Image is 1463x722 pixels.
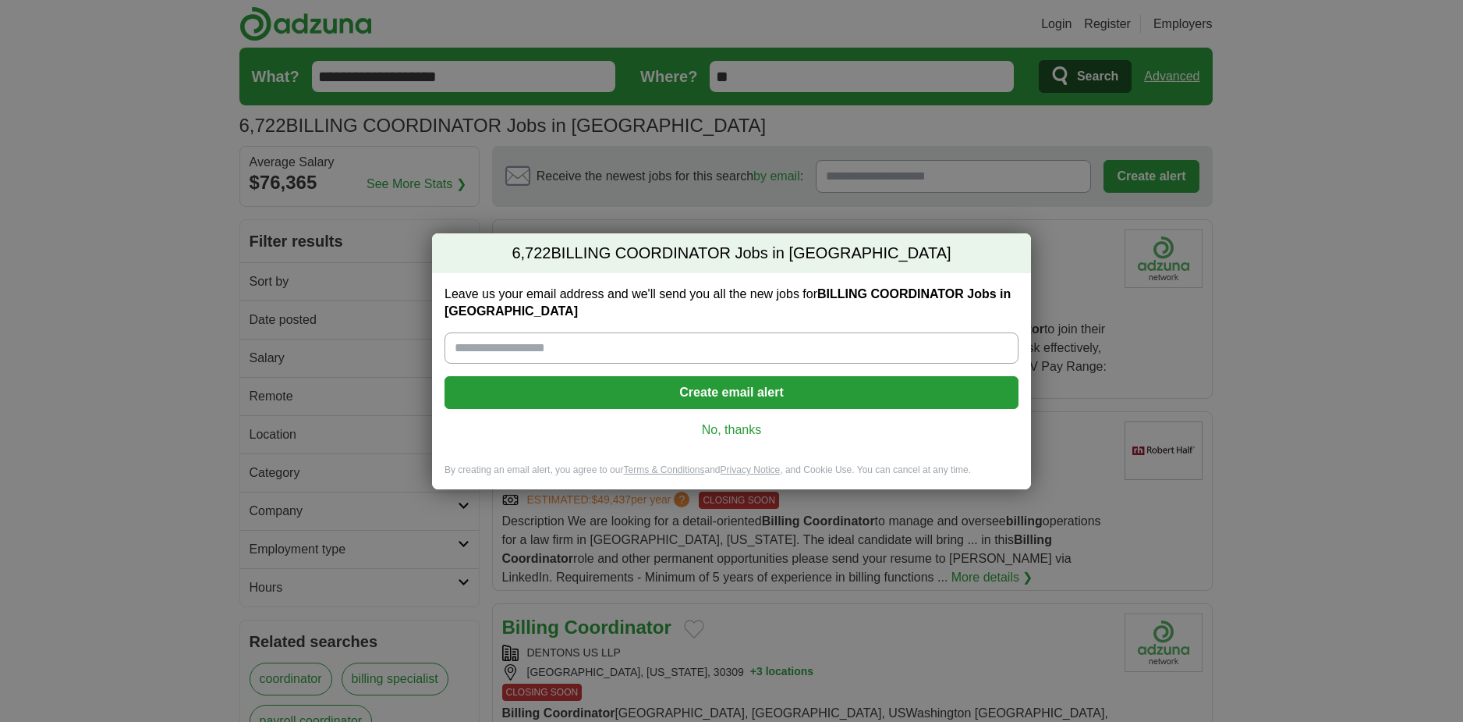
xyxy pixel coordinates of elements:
[445,286,1018,320] label: Leave us your email address and we'll send you all the new jobs for
[445,376,1018,409] button: Create email alert
[512,243,551,265] span: 6,722
[432,464,1031,489] div: By creating an email alert, you agree to our and , and Cookie Use. You can cancel at any time.
[457,421,1006,439] a: No, thanks
[721,464,781,475] a: Privacy Notice
[432,233,1031,274] h2: BILLING COORDINATOR Jobs in [GEOGRAPHIC_DATA]
[623,464,704,475] a: Terms & Conditions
